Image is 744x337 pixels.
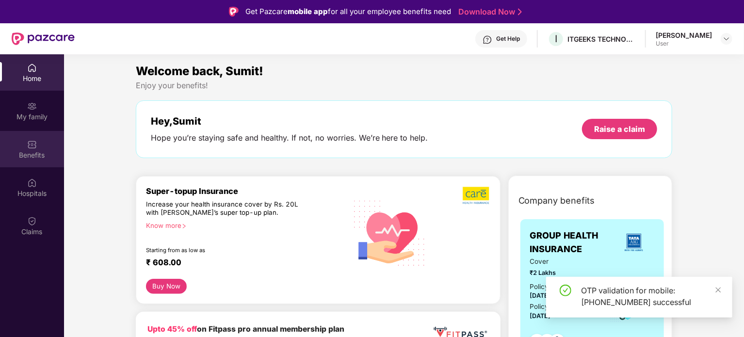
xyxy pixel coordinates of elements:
span: right [181,224,187,229]
button: Buy Now [146,279,187,294]
span: ₹2 Lakhs [530,268,597,278]
div: User [656,40,712,48]
div: Get Help [496,35,520,43]
div: Policy issued [530,282,571,292]
span: close [715,287,722,293]
div: ITGEEKS TECHNOLOGIES [567,34,635,44]
div: Get Pazcare for all your employee benefits need [245,6,451,17]
img: svg+xml;base64,PHN2ZyBpZD0iQ2xhaW0iIHhtbG5zPSJodHRwOi8vd3d3LnczLm9yZy8yMDAwL3N2ZyIgd2lkdGg9IjIwIi... [27,216,37,226]
img: Logo [229,7,239,16]
span: Welcome back, Sumit! [136,64,263,78]
img: svg+xml;base64,PHN2ZyBpZD0iQmVuZWZpdHMiIHhtbG5zPSJodHRwOi8vd3d3LnczLm9yZy8yMDAwL3N2ZyIgd2lkdGg9Ij... [27,140,37,149]
a: Download Now [458,7,519,17]
div: ₹ 608.00 [146,257,337,269]
b: on Fitpass pro annual membership plan [147,324,344,334]
span: Cover [530,257,597,267]
div: OTP validation for mobile: [PHONE_NUMBER] successful [581,285,721,308]
strong: mobile app [288,7,328,16]
span: GROUP HEALTH INSURANCE [530,229,614,257]
img: b5dec4f62d2307b9de63beb79f102df3.png [463,186,490,205]
div: Enjoy your benefits! [136,80,673,91]
img: svg+xml;base64,PHN2ZyB3aWR0aD0iMjAiIGhlaWdodD0iMjAiIHZpZXdCb3g9IjAgMCAyMCAyMCIgZmlsbD0ibm9uZSIgeG... [27,101,37,111]
img: New Pazcare Logo [12,32,75,45]
span: I [555,33,557,45]
div: Policy Expiry [530,302,570,312]
span: check-circle [560,285,571,296]
span: Company benefits [518,194,595,208]
span: [DATE] [530,292,551,299]
img: svg+xml;base64,PHN2ZyBpZD0iSG9zcGl0YWxzIiB4bWxucz0iaHR0cDovL3d3dy53My5vcmcvMjAwMC9zdmciIHdpZHRoPS... [27,178,37,188]
div: Starting from as low as [146,247,306,254]
div: Hey, Sumit [151,115,428,127]
div: Super-topup Insurance [146,186,347,196]
img: svg+xml;base64,PHN2ZyBpZD0iSG9tZSIgeG1sbnM9Imh0dHA6Ly93d3cudzMub3JnLzIwMDAvc3ZnIiB3aWR0aD0iMjAiIG... [27,63,37,73]
span: [DATE] [530,312,551,320]
img: svg+xml;base64,PHN2ZyB4bWxucz0iaHR0cDovL3d3dy53My5vcmcvMjAwMC9zdmciIHhtbG5zOnhsaW5rPSJodHRwOi8vd3... [347,189,433,276]
img: svg+xml;base64,PHN2ZyBpZD0iRHJvcGRvd24tMzJ4MzIiIHhtbG5zPSJodHRwOi8vd3d3LnczLm9yZy8yMDAwL3N2ZyIgd2... [723,35,730,43]
img: insurerLogo [621,229,647,256]
div: Hope you’re staying safe and healthy. If not, no worries. We’re here to help. [151,133,428,143]
img: svg+xml;base64,PHN2ZyBpZD0iSGVscC0zMngzMiIgeG1sbnM9Imh0dHA6Ly93d3cudzMub3JnLzIwMDAvc3ZnIiB3aWR0aD... [483,35,492,45]
div: Increase your health insurance cover by Rs. 20L with [PERSON_NAME]’s super top-up plan. [146,200,305,218]
b: Upto 45% off [147,324,197,334]
div: Raise a claim [594,124,645,134]
img: Stroke [518,7,522,17]
div: Know more [146,222,341,228]
div: [PERSON_NAME] [656,31,712,40]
